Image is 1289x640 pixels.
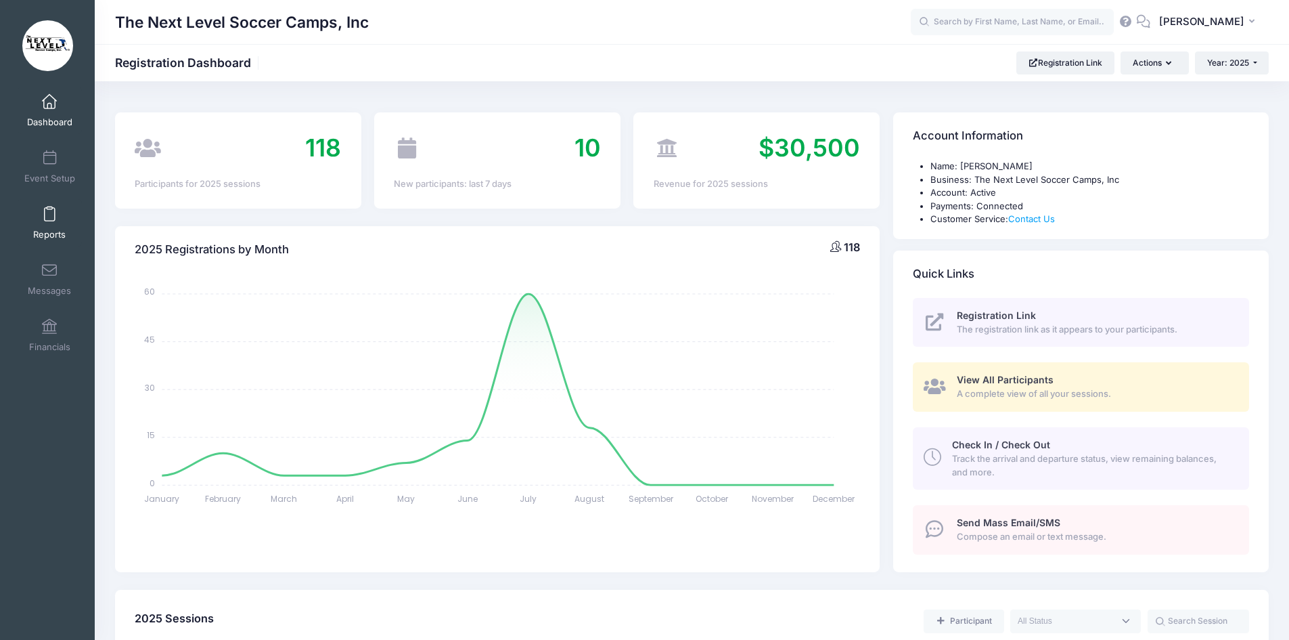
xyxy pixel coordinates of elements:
tspan: December [813,493,856,505]
tspan: January [145,493,180,505]
span: Year: 2025 [1207,58,1249,68]
tspan: August [574,493,604,505]
span: View All Participants [957,374,1054,385]
h4: 2025 Registrations by Month [135,230,289,269]
button: Actions [1121,51,1188,74]
a: View All Participants A complete view of all your sessions. [913,362,1249,412]
span: [PERSON_NAME] [1159,14,1244,29]
span: 2025 Sessions [135,612,214,625]
span: Registration Link [957,310,1036,321]
h1: The Next Level Soccer Camps, Inc [115,7,369,38]
input: Search Session [1148,610,1249,633]
a: Check In / Check Out Track the arrival and departure status, view remaining balances, and more. [913,427,1249,490]
div: Participants for 2025 sessions [135,177,341,191]
span: Reports [33,229,66,240]
h4: Account Information [913,117,1023,156]
li: Business: The Next Level Soccer Camps, Inc [930,173,1249,187]
textarea: Search [1018,615,1114,627]
a: Messages [18,255,82,303]
span: 10 [574,133,601,163]
div: Revenue for 2025 sessions [654,177,860,191]
li: Account: Active [930,186,1249,200]
a: Contact Us [1008,213,1055,224]
a: Send Mass Email/SMS Compose an email or text message. [913,505,1249,555]
span: 118 [844,240,860,254]
tspan: 30 [145,381,156,393]
a: Registration Link [1016,51,1114,74]
tspan: April [336,493,354,505]
span: Financials [29,341,70,353]
input: Search by First Name, Last Name, or Email... [911,9,1114,36]
a: Registration Link The registration link as it appears to your participants. [913,298,1249,347]
tspan: October [696,493,729,505]
img: The Next Level Soccer Camps, Inc [22,20,73,71]
span: Send Mass Email/SMS [957,517,1060,528]
span: Event Setup [24,173,75,184]
tspan: May [398,493,415,505]
h1: Registration Dashboard [115,56,263,70]
tspan: 45 [145,334,156,345]
tspan: 60 [145,286,156,297]
span: The registration link as it appears to your participants. [957,323,1234,337]
div: New participants: last 7 days [394,177,600,191]
tspan: September [629,493,674,505]
span: 118 [305,133,341,163]
tspan: July [520,493,537,505]
tspan: February [205,493,241,505]
li: Customer Service: [930,213,1249,226]
span: Track the arrival and departure status, view remaining balances, and more. [952,452,1234,479]
span: A complete view of all your sessions. [957,387,1234,401]
span: Compose an email or text message. [957,530,1234,544]
a: Event Setup [18,143,82,190]
span: Dashboard [27,116,72,128]
a: Financials [18,312,82,359]
tspan: March [271,493,298,505]
li: Payments: Connected [930,200,1249,213]
span: $30,500 [759,133,860,163]
h4: Quick Links [913,255,974,293]
a: Dashboard [18,87,82,134]
span: Messages [28,285,71,297]
tspan: 15 [148,429,156,441]
button: Year: 2025 [1195,51,1269,74]
tspan: November [752,493,794,505]
button: [PERSON_NAME] [1150,7,1269,38]
tspan: 0 [150,477,156,488]
tspan: June [457,493,478,505]
li: Name: [PERSON_NAME] [930,160,1249,173]
a: Reports [18,199,82,247]
a: Add a new manual registration [924,610,1003,633]
span: Check In / Check Out [952,439,1050,450]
